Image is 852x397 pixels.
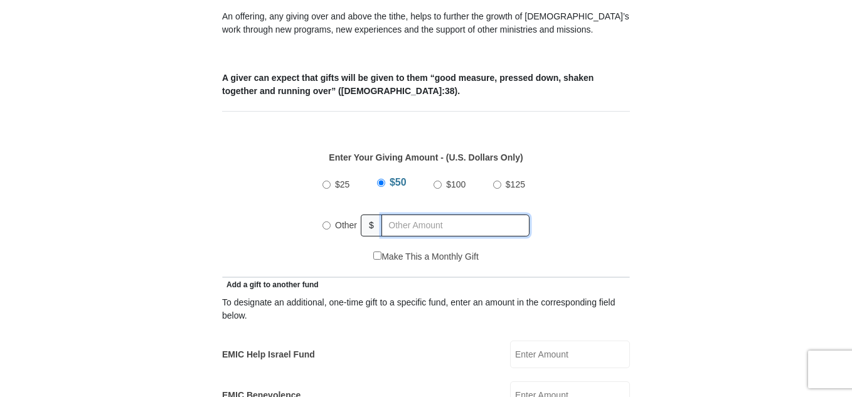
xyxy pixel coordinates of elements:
span: Add a gift to another fund [222,280,319,289]
input: Make This a Monthly Gift [373,251,381,260]
label: EMIC Help Israel Fund [222,348,315,361]
input: Other Amount [381,214,530,236]
span: Other [335,220,357,230]
b: A giver can expect that gifts will be given to them “good measure, pressed down, shaken together ... [222,73,594,96]
span: $50 [390,177,407,188]
span: $100 [446,179,466,189]
input: Enter Amount [510,341,630,368]
div: To designate an additional, one-time gift to a specific fund, enter an amount in the correspondin... [222,296,630,322]
span: $125 [506,179,525,189]
span: $25 [335,179,349,189]
strong: Enter Your Giving Amount - (U.S. Dollars Only) [329,152,523,162]
p: An offering, any giving over and above the tithe, helps to further the growth of [DEMOGRAPHIC_DAT... [222,10,630,36]
span: $ [361,214,382,236]
label: Make This a Monthly Gift [373,250,479,263]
